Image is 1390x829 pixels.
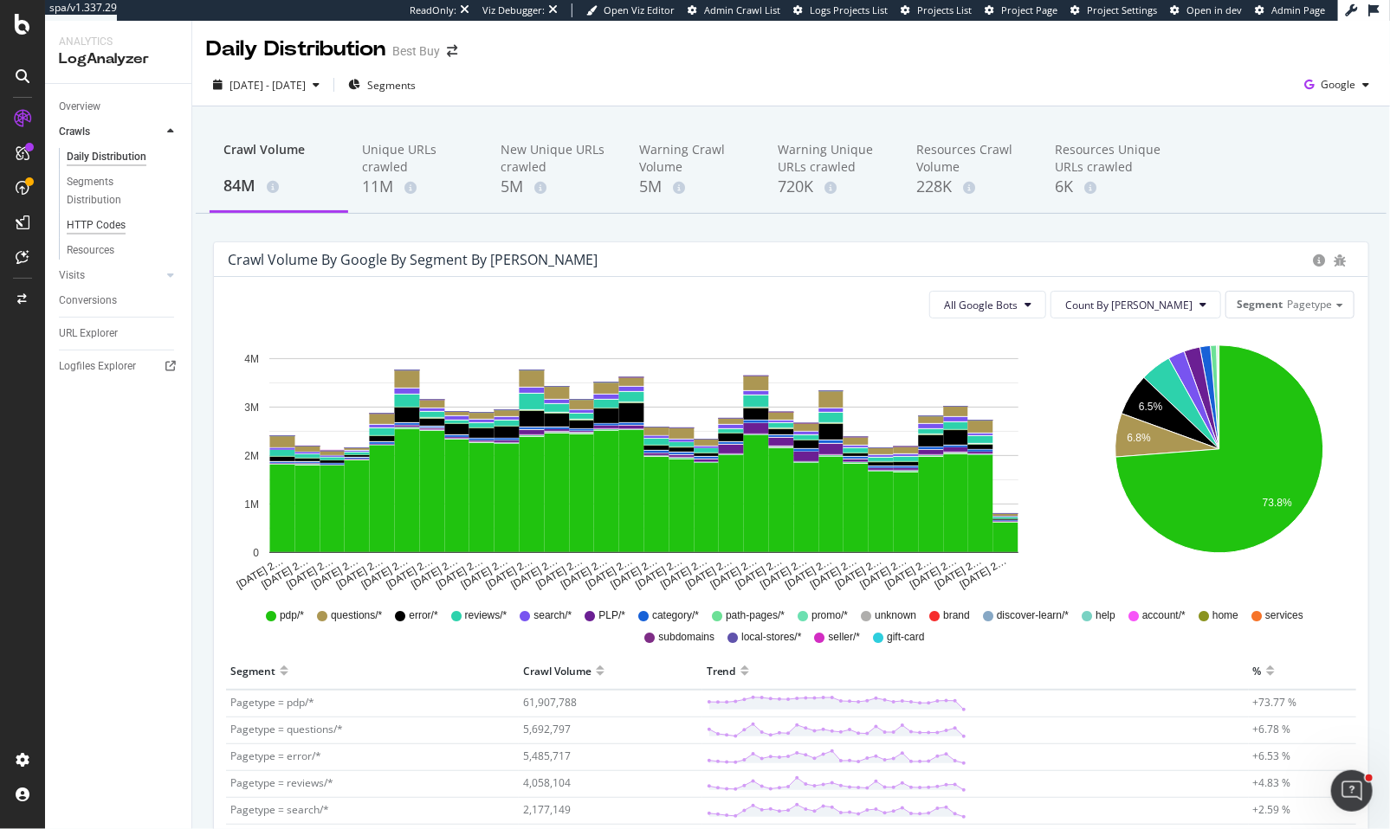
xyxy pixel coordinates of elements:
[59,98,100,116] div: Overview
[1287,297,1332,312] span: Pagetype
[253,547,259,559] text: 0
[67,148,146,166] div: Daily Distribution
[230,802,329,817] span: Pagetype = search/*
[362,176,473,198] div: 11M
[1139,401,1163,413] text: 6.5%
[59,49,178,69] div: LogAnalyzer
[409,608,437,623] span: error/*
[1212,608,1238,623] span: home
[704,3,780,16] span: Admin Crawl List
[1237,297,1283,312] span: Segment
[244,498,259,511] text: 1M
[1055,141,1166,176] div: Resources Unique URLs crawled
[67,148,179,166] a: Daily Distribution
[59,35,178,49] div: Analytics
[523,775,571,790] span: 4,058,104
[228,251,598,268] div: Crawl Volume by google by Segment by [PERSON_NAME]
[1331,770,1373,812] iframe: Intercom live chat
[1253,749,1291,763] span: +6.53 %
[244,402,259,414] text: 3M
[1255,3,1325,17] a: Admin Page
[244,450,259,462] text: 2M
[482,3,545,17] div: Viz Debugger:
[523,657,592,684] div: Crawl Volume
[523,802,571,817] span: 2,177,149
[59,267,85,285] div: Visits
[741,630,801,645] span: local-stores/*
[997,608,1069,623] span: discover-learn/*
[533,608,572,623] span: search/*
[811,608,848,623] span: promo/*
[223,141,334,174] div: Crawl Volume
[810,3,888,16] span: Logs Projects List
[280,608,304,623] span: pdp/*
[341,71,423,99] button: Segments
[206,71,326,99] button: [DATE] - [DATE]
[916,141,1027,176] div: Resources Crawl Volume
[331,608,382,623] span: questions/*
[362,141,473,176] div: Unique URLs crawled
[206,35,385,64] div: Daily Distribution
[1051,291,1221,318] button: Count By [PERSON_NAME]
[1271,3,1325,16] span: Admin Page
[1065,298,1193,312] span: Count By Day
[917,3,972,16] span: Projects List
[67,216,179,235] a: HTTP Codes
[1142,608,1186,623] span: account/*
[67,241,114,260] div: Resources
[586,3,675,17] a: Open Viz Editor
[59,292,117,310] div: Conversions
[367,78,416,93] span: Segments
[501,141,611,176] div: New Unique URLs crawled
[59,325,118,343] div: URL Explorer
[59,357,136,376] div: Logfiles Explorer
[1265,608,1303,623] span: services
[829,630,861,645] span: seller/*
[887,630,924,645] span: gift-card
[658,630,714,645] span: subdomains
[1086,332,1352,592] div: A chart.
[67,173,179,209] a: Segments Distribution
[1253,802,1291,817] span: +2.59 %
[1263,497,1292,509] text: 73.8%
[929,291,1046,318] button: All Google Bots
[523,722,571,736] span: 5,692,797
[1313,254,1325,267] div: circle-info
[59,267,162,285] a: Visits
[652,608,699,623] span: category/*
[944,298,1018,312] span: All Google Bots
[901,3,972,17] a: Projects List
[447,45,457,57] div: arrow-right-arrow-left
[59,325,179,343] a: URL Explorer
[1253,775,1291,790] span: +4.83 %
[916,176,1027,198] div: 228K
[1334,254,1346,267] div: bug
[59,123,162,141] a: Crawls
[410,3,456,17] div: ReadOnly:
[230,695,314,710] span: Pagetype = pdp/*
[793,3,888,17] a: Logs Projects List
[244,353,259,365] text: 4M
[1253,657,1262,684] div: %
[985,3,1057,17] a: Project Page
[598,608,625,623] span: PLP/*
[875,608,916,623] span: unknown
[230,657,275,684] div: Segment
[688,3,780,17] a: Admin Crawl List
[639,141,750,176] div: Warning Crawl Volume
[223,175,334,197] div: 84M
[778,176,889,198] div: 720K
[1001,3,1057,16] span: Project Page
[726,608,785,623] span: path-pages/*
[59,292,179,310] a: Conversions
[523,695,577,710] span: 61,907,788
[67,216,126,235] div: HTTP Codes
[1297,71,1376,99] button: Google
[59,98,179,116] a: Overview
[228,332,1060,592] svg: A chart.
[1186,3,1242,16] span: Open in dev
[1253,695,1297,710] span: +73.77 %
[1253,722,1291,736] span: +6.78 %
[230,749,321,763] span: Pagetype = error/*
[230,775,333,790] span: Pagetype = reviews/*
